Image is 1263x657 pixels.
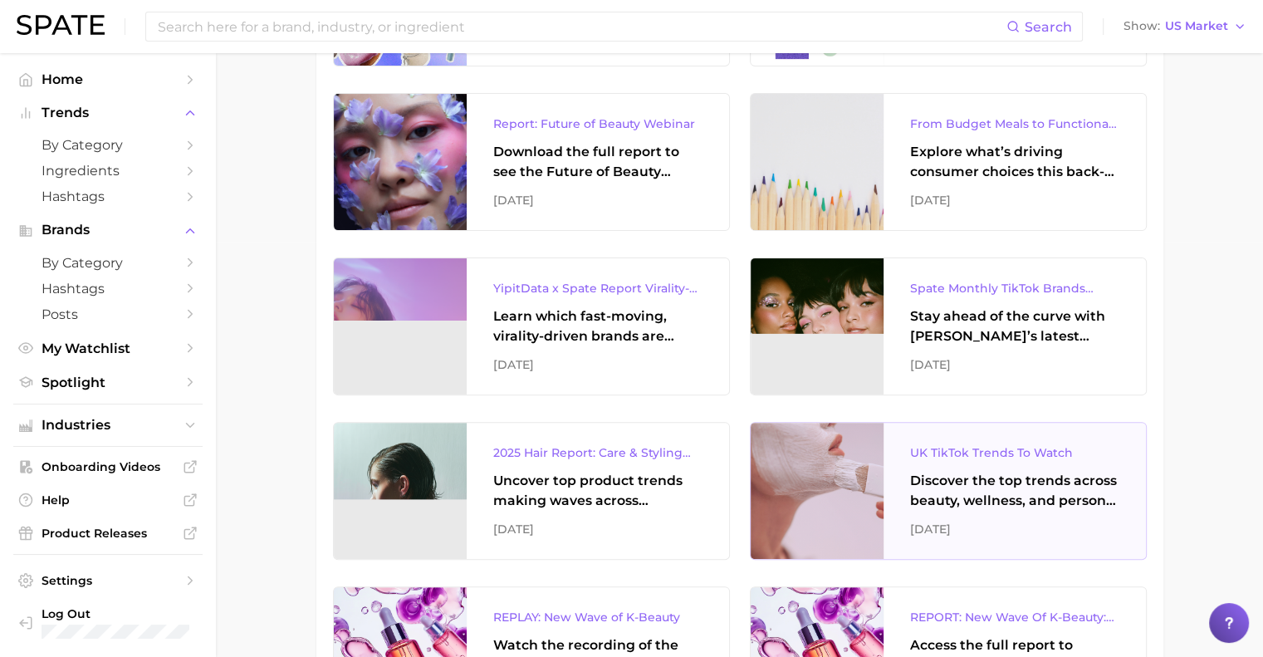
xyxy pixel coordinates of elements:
div: From Budget Meals to Functional Snacks: Food & Beverage Trends Shaping Consumer Behavior This Sch... [910,114,1119,134]
a: Log out. Currently logged in with e-mail anjali.gupta@maesa.com. [13,601,203,644]
a: Onboarding Videos [13,454,203,479]
div: Download the full report to see the Future of Beauty trends we unpacked during the webinar. [493,142,702,182]
span: Onboarding Videos [42,459,174,474]
div: [DATE] [493,355,702,375]
input: Search here for a brand, industry, or ingredient [156,12,1006,41]
a: Help [13,488,203,512]
img: SPATE [17,15,105,35]
span: Log Out [42,606,189,621]
span: Posts [42,306,174,322]
a: by Category [13,132,203,158]
span: Trends [42,105,174,120]
button: Trends [13,101,203,125]
a: Report: Future of Beauty WebinarDownload the full report to see the Future of Beauty trends we un... [333,93,730,231]
a: YipitData x Spate Report Virality-Driven Brands Are Taking a Slice of the Beauty PieLearn which f... [333,257,730,395]
a: by Category [13,250,203,276]
span: Product Releases [42,526,174,541]
span: Settings [42,573,174,588]
div: Learn which fast-moving, virality-driven brands are leading the pack, the risks of viral growth, ... [493,306,702,346]
div: Discover the top trends across beauty, wellness, and personal care on TikTok [GEOGRAPHIC_DATA]. [910,471,1119,511]
a: Posts [13,302,203,327]
span: by Category [42,255,174,271]
div: REPORT: New Wave Of K-Beauty: [GEOGRAPHIC_DATA]’s Trending Innovations In Skincare & Color Cosmetics [910,607,1119,627]
div: [DATE] [910,190,1119,210]
a: Settings [13,568,203,593]
div: Uncover top product trends making waves across platforms — along with key insights into benefits,... [493,471,702,511]
a: Product Releases [13,521,203,546]
div: Report: Future of Beauty Webinar [493,114,702,134]
button: Brands [13,218,203,243]
div: 2025 Hair Report: Care & Styling Products [493,443,702,463]
div: REPLAY: New Wave of K-Beauty [493,607,702,627]
span: Show [1123,22,1160,31]
a: Spotlight [13,370,203,395]
div: Explore what’s driving consumer choices this back-to-school season From budget-friendly meals to ... [910,142,1119,182]
span: US Market [1165,22,1228,31]
span: My Watchlist [42,341,174,356]
a: UK TikTok Trends To WatchDiscover the top trends across beauty, wellness, and personal care on Ti... [750,422,1147,560]
div: [DATE] [910,519,1119,539]
a: Hashtags [13,276,203,302]
span: Home [42,71,174,87]
div: [DATE] [493,519,702,539]
button: ShowUS Market [1119,16,1251,37]
div: Stay ahead of the curve with [PERSON_NAME]’s latest monthly tracker, spotlighting the fastest-gro... [910,306,1119,346]
span: Hashtags [42,281,174,297]
button: Industries [13,413,203,438]
a: Spate Monthly TikTok Brands TrackerStay ahead of the curve with [PERSON_NAME]’s latest monthly tr... [750,257,1147,395]
div: YipitData x Spate Report Virality-Driven Brands Are Taking a Slice of the Beauty Pie [493,278,702,298]
span: Help [42,493,174,507]
span: Spotlight [42,375,174,390]
span: Industries [42,418,174,433]
div: Spate Monthly TikTok Brands Tracker [910,278,1119,298]
span: by Category [42,137,174,153]
div: [DATE] [493,190,702,210]
a: Ingredients [13,158,203,184]
span: Search [1025,19,1072,35]
div: UK TikTok Trends To Watch [910,443,1119,463]
span: Hashtags [42,189,174,204]
a: Hashtags [13,184,203,209]
span: Brands [42,223,174,238]
a: My Watchlist [13,336,203,361]
a: From Budget Meals to Functional Snacks: Food & Beverage Trends Shaping Consumer Behavior This Sch... [750,93,1147,231]
span: Ingredients [42,163,174,179]
a: Home [13,66,203,92]
a: 2025 Hair Report: Care & Styling ProductsUncover top product trends making waves across platforms... [333,422,730,560]
div: [DATE] [910,355,1119,375]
